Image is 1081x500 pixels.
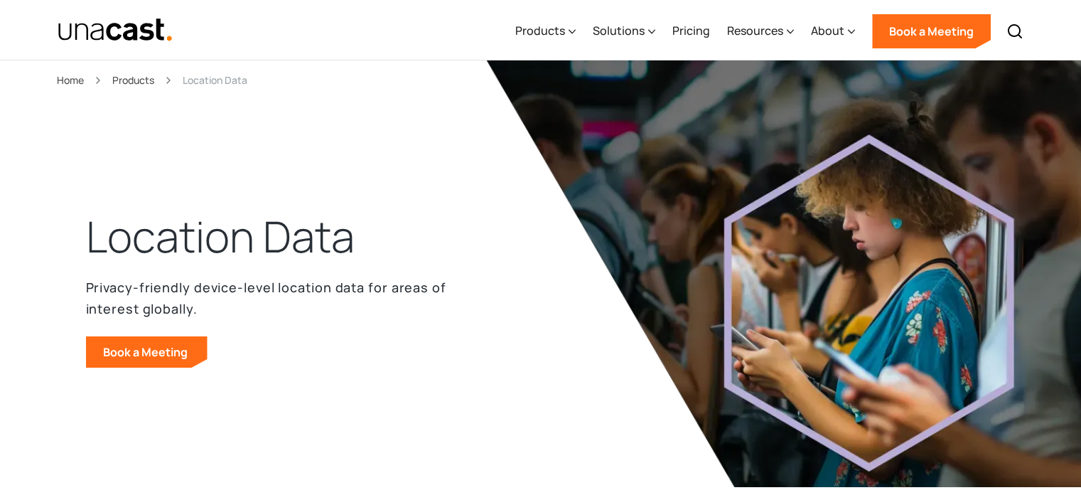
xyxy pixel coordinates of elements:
a: Home [57,72,84,88]
img: Unacast text logo [58,18,173,43]
p: Privacy-friendly device-level location data for areas of interest globally. [86,277,456,319]
img: Search icon [1006,23,1023,40]
div: Resources [727,22,783,39]
a: Book a Meeting [86,336,208,368]
div: About [811,2,855,60]
a: home [58,18,173,43]
a: Pricing [672,2,710,60]
h1: Location Data [86,208,355,265]
a: Book a Meeting [872,14,991,48]
a: Products [112,72,154,88]
div: Products [515,2,576,60]
div: Solutions [593,2,655,60]
div: About [811,22,844,39]
div: Location Data [183,72,247,88]
div: Solutions [593,22,645,39]
div: Resources [727,2,794,60]
div: Products [515,22,565,39]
